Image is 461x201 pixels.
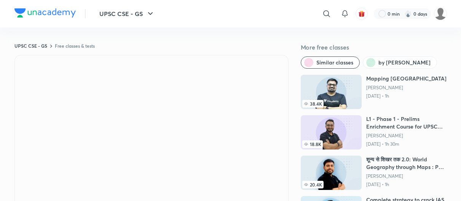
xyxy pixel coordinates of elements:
a: [PERSON_NAME] [366,85,447,91]
img: Company Logo [14,8,76,18]
h6: शून्य से शिखर तक 2.0: World Geography through Maps : Part I [366,156,447,171]
span: Similar classes [316,59,353,66]
h6: Mapping [GEOGRAPHIC_DATA] [366,75,447,82]
img: Pankaj Bharari [434,7,447,20]
span: 38.4K [302,100,324,108]
h6: L1 - Phase 1 - Prelims Enrichment Course for UPSC 2024 - [PERSON_NAME] [366,115,447,130]
a: UPSC CSE - GS [14,43,47,49]
span: 20.4K [302,181,324,188]
img: streak [404,10,412,18]
a: Company Logo [14,8,76,19]
a: [PERSON_NAME] [366,133,447,139]
span: 18.8K [302,140,323,148]
img: avatar [358,10,365,17]
a: [PERSON_NAME] [366,173,447,179]
p: [DATE] • 1h [366,93,447,99]
button: by Sudarshan Gurjar [363,56,437,69]
button: avatar [356,8,368,20]
button: UPSC CSE - GS [95,6,160,21]
button: Similar classes [301,56,360,69]
p: [DATE] • 1h [366,182,447,188]
span: by Sudarshan Gurjar [378,59,431,66]
h5: More free classes [301,43,447,52]
p: [DATE] • 1h 30m [366,141,447,147]
a: Free classes & tests [55,43,95,49]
